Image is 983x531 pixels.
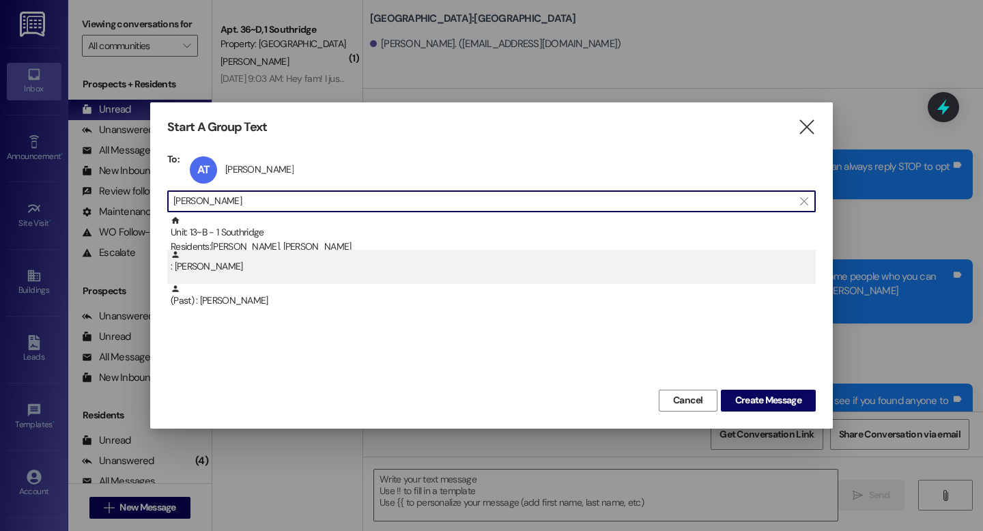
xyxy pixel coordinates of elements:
[167,153,180,165] h3: To:
[721,390,816,412] button: Create Message
[171,216,816,255] div: Unit: 13~B - 1 Southridge
[167,216,816,250] div: Unit: 13~B - 1 SouthridgeResidents:[PERSON_NAME], [PERSON_NAME]
[171,284,816,308] div: (Past) : [PERSON_NAME]
[735,393,801,407] span: Create Message
[167,250,816,284] div: : [PERSON_NAME]
[173,192,793,211] input: Search for any contact or apartment
[171,250,816,274] div: : [PERSON_NAME]
[659,390,717,412] button: Cancel
[793,191,815,212] button: Clear text
[167,284,816,318] div: (Past) : [PERSON_NAME]
[167,119,267,135] h3: Start A Group Text
[800,196,808,207] i: 
[171,240,816,254] div: Residents: [PERSON_NAME], [PERSON_NAME]
[225,163,294,175] div: [PERSON_NAME]
[197,162,210,177] span: AT
[797,120,816,134] i: 
[673,393,703,407] span: Cancel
